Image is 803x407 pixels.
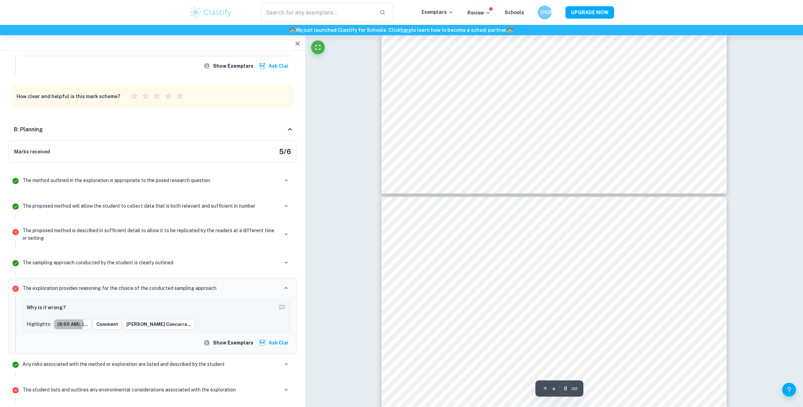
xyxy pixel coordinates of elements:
[22,386,236,394] p: The student lists and outlines any environmental considerations associated with the exploration
[54,319,91,330] button: (8:00 AM), (...
[123,319,195,330] button: [PERSON_NAME] concurre...
[259,63,266,69] img: clai.svg
[22,227,279,242] p: The proposed method is described in sufficient detail to allow it to be replicated by the readers...
[259,339,266,346] img: clai.svg
[261,3,374,22] input: Search for any exemplars...
[22,177,210,184] p: The method outlined in the exploration is appropriate to the posed research question
[505,10,524,15] a: Schools
[22,284,216,292] p: The exploration provides reasoning for the choice of the conducted sampling approach
[401,27,412,33] a: here
[572,386,578,392] span: / 22
[11,177,20,185] svg: Correct
[11,202,20,211] svg: Correct
[27,304,66,311] h6: Why is it wrong?
[14,125,43,134] h6: B: Planning
[11,228,20,236] svg: Incorrect
[782,383,796,397] button: Help and Feedback
[11,386,20,395] svg: Incorrect
[8,119,297,141] div: B: Planning
[17,93,120,100] h6: How clear and helpful is this mark scheme?
[22,202,255,210] p: The proposed method will allow the student to collect data that is both relevant and sufficient i...
[258,60,291,72] button: Ask Clai
[22,259,173,266] p: The sampling approach conducted by the student is clearly outlined
[538,6,552,19] button: [PERSON_NAME]
[27,320,51,328] p: Highlights:
[507,27,513,33] span: 🏫
[202,337,256,349] button: Show exemplars
[311,40,325,54] button: Fullscreen
[11,285,20,293] svg: Incorrect
[277,303,287,312] button: Report mistake/confusion
[202,60,256,72] button: Show exemplars
[467,9,491,17] p: Review
[422,8,454,16] p: Exemplars
[22,360,225,368] p: Any risks associated with the method or exploration are listed and described by the student
[279,146,291,157] h5: 5 / 6
[11,361,20,369] svg: Correct
[1,26,802,34] h6: We just launched Clastify for Schools. Click to learn how to become a school partner.
[541,9,549,16] h6: [PERSON_NAME]
[290,27,296,33] span: 🏫
[14,148,50,155] h6: Marks received
[93,319,122,330] button: Comment
[258,337,291,349] button: Ask Clai
[189,6,233,19] img: Clastify logo
[565,6,614,19] button: UPGRADE NOW
[11,259,20,267] svg: Correct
